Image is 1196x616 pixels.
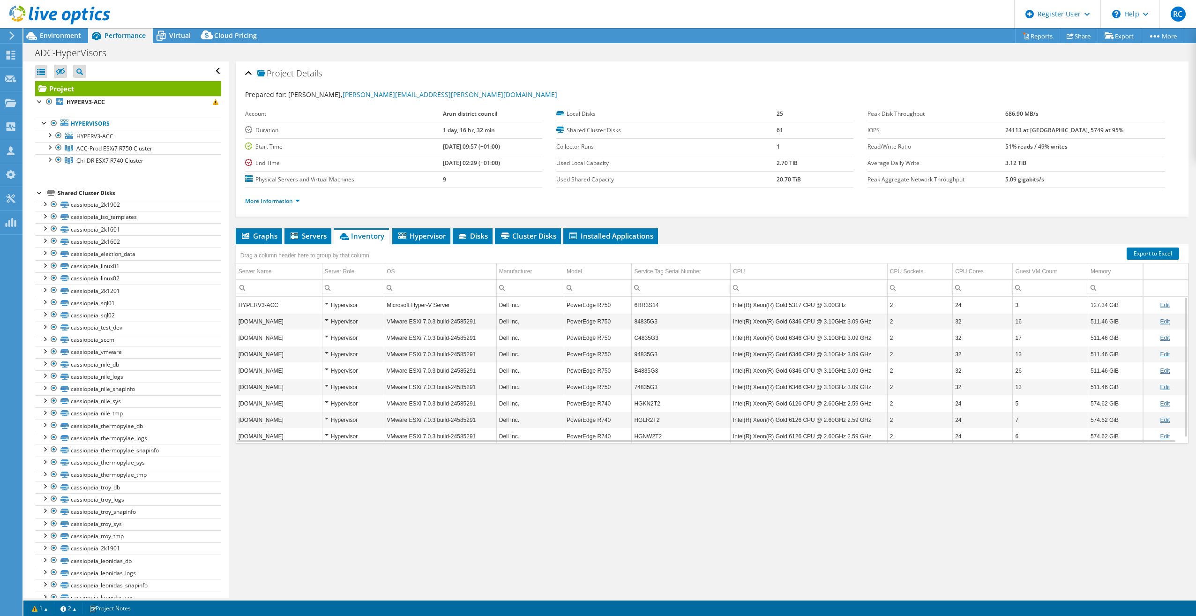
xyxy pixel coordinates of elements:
[236,428,322,444] td: Column Server Name, Value esx6-dr.in.arun.gov.uk
[887,395,952,412] td: Column CPU Sockets, Value 2
[384,313,497,330] td: Column OS, Value VMware ESXi 7.0.3 build-24585291
[35,567,221,579] a: cassiopeia_leonidas_logs
[384,263,497,280] td: OS Column
[443,143,500,150] b: [DATE] 09:57 (+01:00)
[564,379,632,395] td: Column Model, Value PowerEdge R750
[1088,330,1143,346] td: Column Memory, Value 511.46 GiB
[35,118,221,130] a: Hypervisors
[35,322,221,334] a: cassiopeia_test_dev
[887,330,952,346] td: Column CPU Sockets, Value 2
[632,379,731,395] td: Column Service Tag Serial Number, Value 74835G3
[236,412,322,428] td: Column Server Name, Value esx7-dr.in.arun.gov.uk
[67,98,105,106] b: HYPERV3-ACC
[322,395,384,412] td: Column Server Role, Value Hypervisor
[35,395,221,407] a: cassiopeia_nile_sys
[1088,297,1143,313] td: Column Memory, Value 127.34 GiB
[887,412,952,428] td: Column CPU Sockets, Value 2
[887,362,952,379] td: Column CPU Sockets, Value 2
[236,244,1189,443] div: Data grid
[1015,29,1060,43] a: Reports
[1013,379,1088,395] td: Column Guest VM Count, Value 13
[169,31,191,40] span: Virtual
[35,420,221,432] a: cassiopeia_thermopylae_db
[384,362,497,379] td: Column OS, Value VMware ESXi 7.0.3 build-24585291
[632,428,731,444] td: Column Service Tag Serial Number, Value HGNW2T2
[289,231,327,240] span: Servers
[730,313,887,330] td: Column CPU, Value Intel(R) Xeon(R) Gold 6346 CPU @ 3.10GHz 3.09 GHz
[325,365,381,376] div: Hypervisor
[325,266,354,277] div: Server Role
[777,126,783,134] b: 61
[397,231,446,240] span: Hypervisor
[953,346,1013,362] td: Column CPU Cores, Value 32
[1160,302,1170,308] a: Edit
[322,362,384,379] td: Column Server Role, Value Hypervisor
[384,428,497,444] td: Column OS, Value VMware ESXi 7.0.3 build-24585291
[236,279,322,296] td: Column Server Name, Filter cell
[1112,10,1121,18] svg: \n
[35,154,221,166] a: Chi-DR ESX7 R740 Cluster
[236,346,322,362] td: Column Server Name, Value esx10-acc.in.arun.gov.uk
[953,395,1013,412] td: Column CPU Cores, Value 24
[35,235,221,248] a: cassiopeia_2k1602
[1127,248,1179,260] a: Export to Excel
[245,90,287,99] label: Prepared for:
[730,297,887,313] td: Column CPU, Value Intel(R) Xeon(R) Gold 5317 CPU @ 3.00GHz
[1160,318,1170,325] a: Edit
[564,313,632,330] td: Column Model, Value PowerEdge R750
[632,263,731,280] td: Service Tag Serial Number Column
[245,197,300,205] a: More Information
[953,263,1013,280] td: CPU Cores Column
[245,109,443,119] label: Account
[35,211,221,223] a: cassiopeia_iso_templates
[30,48,121,58] h1: ADC-HyperVisors
[955,266,984,277] div: CPU Cores
[953,279,1013,296] td: Column CPU Cores, Filter cell
[496,346,564,362] td: Column Manufacturer, Value Dell Inc.
[35,481,221,493] a: cassiopeia_troy_db
[1088,379,1143,395] td: Column Memory, Value 511.46 GiB
[76,157,143,165] span: Chi-DR ESX7 R740 Cluster
[35,223,221,235] a: cassiopeia_2k1601
[1005,110,1039,118] b: 686.90 MB/s
[35,407,221,420] a: cassiopeia_nile_tmp
[236,362,322,379] td: Column Server Name, Value esx8-acc.in.arun.gov.uk
[777,143,780,150] b: 1
[564,346,632,362] td: Column Model, Value PowerEdge R750
[1088,263,1143,280] td: Memory Column
[384,412,497,428] td: Column OS, Value VMware ESXi 7.0.3 build-24585291
[236,330,322,346] td: Column Server Name, Value esx9-acc.in.arun.gov.uk
[322,297,384,313] td: Column Server Role, Value Hypervisor
[887,263,952,280] td: CPU Sockets Column
[236,379,322,395] td: Column Server Name, Value esx6-acc.in.arun.gov.uk
[1160,384,1170,391] a: Edit
[730,379,887,395] td: Column CPU, Value Intel(R) Xeon(R) Gold 6346 CPU @ 3.10GHz 3.09 GHz
[1013,395,1088,412] td: Column Guest VM Count, Value 5
[564,330,632,346] td: Column Model, Value PowerEdge R750
[35,81,221,96] a: Project
[1088,279,1143,296] td: Column Memory, Filter cell
[1013,330,1088,346] td: Column Guest VM Count, Value 17
[35,444,221,456] a: cassiopeia_thermopylae_snapinfo
[1091,266,1111,277] div: Memory
[953,379,1013,395] td: Column CPU Cores, Value 32
[777,110,783,118] b: 25
[35,309,221,321] a: cassiopeia_sql02
[730,428,887,444] td: Column CPU, Value Intel(R) Xeon(R) Gold 6126 CPU @ 2.60GHz 2.59 GHz
[887,379,952,395] td: Column CPU Sockets, Value 2
[1013,362,1088,379] td: Column Guest VM Count, Value 26
[325,300,381,311] div: Hypervisor
[953,412,1013,428] td: Column CPU Cores, Value 24
[322,279,384,296] td: Column Server Role, Filter cell
[1088,362,1143,379] td: Column Memory, Value 511.46 GiB
[322,263,384,280] td: Server Role Column
[245,175,443,184] label: Physical Servers and Virtual Machines
[1160,417,1170,423] a: Edit
[1005,143,1068,150] b: 51% reads / 49% writes
[35,555,221,567] a: cassiopeia_leonidas_db
[556,142,776,151] label: Collector Runs
[953,428,1013,444] td: Column CPU Cores, Value 24
[54,602,83,614] a: 2
[25,602,54,614] a: 1
[245,126,443,135] label: Duration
